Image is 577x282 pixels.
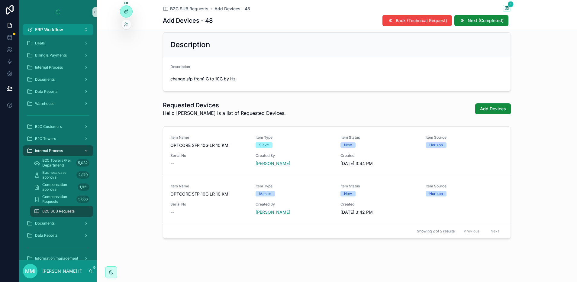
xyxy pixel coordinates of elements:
div: 5,032 [76,159,89,167]
span: Add Devices [480,106,506,112]
span: Back (Technical Request) [396,18,447,24]
span: Created By [256,202,334,207]
span: Created [340,202,418,207]
span: B2C Customers [35,124,62,129]
h1: Requested Devices [163,101,286,109]
span: Item Type [256,184,334,189]
span: Hello [PERSON_NAME] is a list of Requested Devices. [163,109,286,117]
div: Horizon [429,142,443,148]
span: [DATE] 3:44 PM [340,160,418,167]
a: Internal Process [23,145,93,156]
p: [PERSON_NAME] IT [42,268,82,274]
a: B2C SUB Requests [30,206,93,217]
button: Next (Completed) [454,15,508,26]
span: Description [170,64,190,69]
a: Item NameOPTCORE SFP 10G LR 10 KMItem TypeMasterItem StatusNewItem SourceHorizonSerial No--Create... [163,175,511,224]
span: Item Source [426,135,504,140]
span: B2C SUB Requests [170,6,208,12]
div: New [344,142,352,148]
span: B2C Towers [35,136,56,141]
div: Master [259,191,271,196]
a: Compensation Requests5,666 [30,194,93,205]
a: Business case approval2,879 [30,170,93,180]
div: 1,921 [78,183,89,191]
a: [PERSON_NAME] [256,209,290,215]
span: Created [340,153,418,158]
span: Billing & Payments [35,53,67,58]
span: OPTCORE SFP 10G LR 10 KM [170,142,228,148]
span: Data Reports [35,233,57,238]
span: Item Source [426,184,504,189]
span: -- [170,209,174,215]
a: Information management [23,253,93,264]
div: 5,666 [76,196,89,203]
span: Internal Process [35,148,63,153]
span: Documents [35,77,55,82]
a: Item NameOPTCORE SFP 10G LR 10 KMItem TypeSlaveItem StatusNewItem SourceHorizonSerial No--Created... [163,127,511,175]
a: B2C Customers [23,121,93,132]
span: Deals [35,41,45,46]
a: B2C SUB Requests [163,6,208,12]
button: Add Devices [475,103,511,114]
span: Internal Process [35,65,63,70]
a: Data Reports [23,230,93,241]
span: MMI [25,267,35,275]
span: Serial No [170,153,248,158]
span: B2C Towers (Per Department) [42,158,74,168]
a: Add Devices - 48 [214,6,250,12]
div: 2,879 [76,171,89,179]
span: Information management [35,256,78,261]
a: B2C Towers [23,133,93,144]
span: Item Status [340,184,418,189]
a: Compensation approval1,921 [30,182,93,193]
div: scrollable content [19,35,97,260]
a: [PERSON_NAME] [256,160,290,167]
span: Compensation approval [42,182,75,192]
div: Slave [259,142,269,148]
a: Data Reports [23,86,93,97]
span: Item Name [170,184,248,189]
span: Item Status [340,135,418,140]
span: Warehouse [35,101,54,106]
div: New [344,191,352,196]
span: Documents [35,221,55,226]
span: OPTCORE SFP 10G LR 10 KM [170,191,228,197]
a: Documents [23,218,93,229]
span: 1 [508,1,514,7]
a: Internal Process [23,62,93,73]
span: Compensation Requests [42,194,74,204]
a: B2C Towers (Per Department)5,032 [30,157,93,168]
h1: Add Devices - 48 [163,16,213,25]
span: change sfp from1 G to 10G by Hz [170,76,250,82]
div: Horizon [429,191,443,196]
span: Data Reports [35,89,57,94]
a: Warehouse [23,98,93,109]
button: 1 [503,5,511,12]
a: Billing & Payments [23,50,93,61]
a: Documents [23,74,93,85]
a: Deals [23,38,93,49]
span: [DATE] 3:42 PM [340,209,418,215]
span: Item Type [256,135,334,140]
span: -- [170,160,174,167]
span: B2C SUB Requests [42,209,75,214]
span: Business case approval [42,170,74,180]
span: Created By [256,153,334,158]
button: Select Button [23,24,93,35]
span: Next (Completed) [468,18,504,24]
span: Showing 2 of 2 results [417,229,455,234]
img: App logo [53,7,63,17]
span: Serial No [170,202,248,207]
h2: Description [170,40,210,50]
span: ERP Workflow [35,27,63,33]
span: Item Name [170,135,248,140]
button: Back (Technical Request) [382,15,452,26]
